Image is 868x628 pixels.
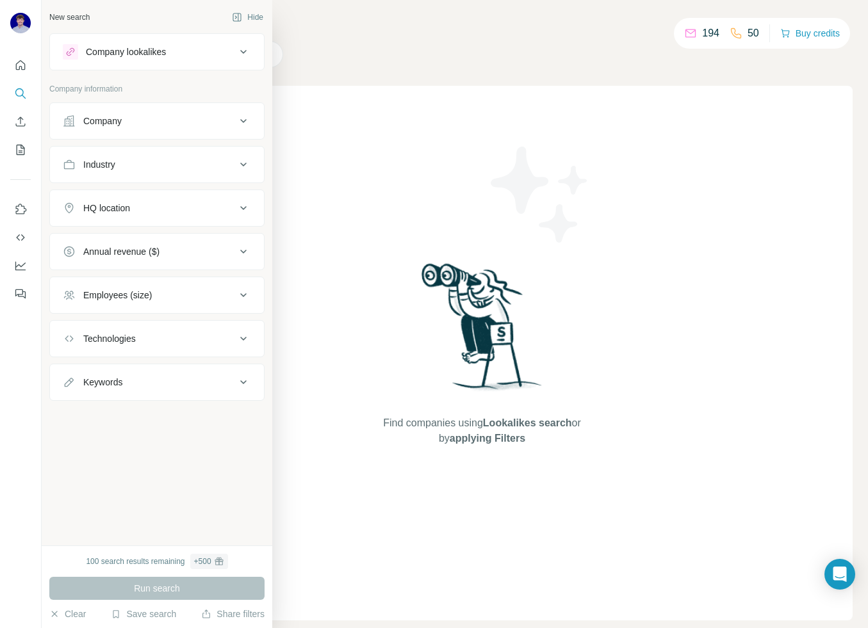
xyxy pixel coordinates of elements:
button: Dashboard [10,254,31,277]
button: Keywords [50,367,264,398]
button: Industry [50,149,264,180]
button: Search [10,82,31,105]
div: + 500 [194,556,211,567]
div: Annual revenue ($) [83,245,160,258]
button: Feedback [10,282,31,305]
div: Industry [83,158,115,171]
div: Open Intercom Messenger [824,559,855,590]
span: applying Filters [450,433,525,444]
button: Share filters [201,608,265,620]
div: Technologies [83,332,136,345]
span: Lookalikes search [483,417,572,428]
button: Clear [49,608,86,620]
button: Hide [223,8,272,27]
div: 100 search results remaining [86,554,227,569]
button: My lists [10,138,31,161]
div: Employees (size) [83,289,152,302]
button: Annual revenue ($) [50,236,264,267]
div: New search [49,12,90,23]
button: HQ location [50,193,264,223]
button: Employees (size) [50,280,264,310]
img: Surfe Illustration - Stars [482,137,598,252]
span: Find companies using or by [379,415,584,446]
button: Save search [111,608,176,620]
div: Company [83,115,122,127]
button: Enrich CSV [10,110,31,133]
div: Company lookalikes [86,45,166,58]
h4: Search [111,15,853,33]
button: Use Surfe on LinkedIn [10,198,31,221]
button: Quick start [10,54,31,77]
button: Buy credits [780,24,840,42]
p: Company information [49,83,265,95]
p: 50 [748,26,759,41]
img: Surfe Illustration - Woman searching with binoculars [416,260,549,403]
button: Company [50,106,264,136]
button: Use Surfe API [10,226,31,249]
div: HQ location [83,202,130,214]
div: Keywords [83,376,122,389]
button: Company lookalikes [50,36,264,67]
img: Avatar [10,13,31,33]
p: 194 [702,26,719,41]
button: Technologies [50,323,264,354]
